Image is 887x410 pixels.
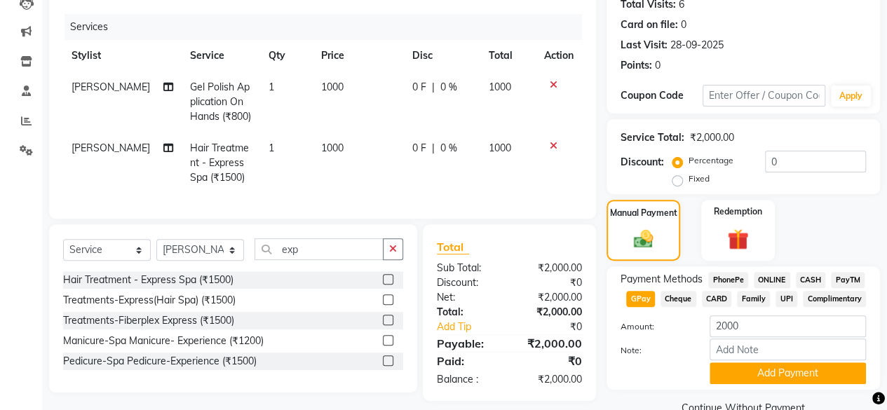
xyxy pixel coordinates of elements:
input: Amount [710,315,866,337]
div: Total: [426,305,510,320]
span: [PERSON_NAME] [72,142,150,154]
div: Discount: [621,155,664,170]
div: ₹0 [509,353,593,369]
div: Coupon Code [621,88,703,103]
div: ₹2,000.00 [509,290,593,305]
input: Search or Scan [255,238,384,260]
div: Treatments-Fiberplex Express (₹1500) [63,313,234,328]
span: 0 % [440,80,457,95]
div: ₹0 [523,320,593,334]
span: PhonePe [708,272,748,288]
a: Add Tip [426,320,523,334]
div: ₹2,000.00 [690,130,734,145]
div: Paid: [426,353,510,369]
th: Service [182,40,260,71]
span: 1000 [321,81,344,93]
div: Net: [426,290,510,305]
span: PayTM [831,272,865,288]
th: Price [313,40,404,71]
div: 0 [681,18,686,32]
div: Services [65,14,593,40]
span: UPI [776,291,797,307]
div: Last Visit: [621,38,668,53]
span: 0 % [440,141,457,156]
img: _gift.svg [721,226,755,252]
span: [PERSON_NAME] [72,81,150,93]
div: ₹2,000.00 [509,335,593,352]
th: Action [536,40,582,71]
label: Manual Payment [610,207,677,219]
span: CARD [702,291,732,307]
label: Percentage [689,154,733,167]
div: Balance : [426,372,510,387]
span: GPay [626,291,655,307]
span: | [432,80,435,95]
span: Payment Methods [621,272,703,287]
div: ₹0 [509,275,593,290]
div: Hair Treatment - Express Spa (₹1500) [63,273,233,287]
span: 0 F [412,80,426,95]
div: Discount: [426,275,510,290]
input: Enter Offer / Coupon Code [703,85,825,107]
div: 28-09-2025 [670,38,724,53]
div: ₹2,000.00 [509,372,593,387]
span: Cheque [661,291,696,307]
div: Pedicure-Spa Pedicure-Experience (₹1500) [63,354,257,369]
div: Payable: [426,335,510,352]
span: Family [737,291,770,307]
button: Apply [831,86,871,107]
span: 1000 [488,142,510,154]
span: Complimentary [803,291,866,307]
label: Note: [610,344,699,357]
label: Fixed [689,172,710,185]
label: Redemption [714,205,762,218]
span: ONLINE [754,272,790,288]
span: 1000 [321,142,344,154]
span: Gel Polish Application On Hands (₹800) [190,81,251,123]
div: Sub Total: [426,261,510,275]
div: Treatments-Express(Hair Spa) (₹1500) [63,293,236,308]
div: 0 [655,58,661,73]
span: 1 [269,81,274,93]
span: CASH [796,272,826,288]
input: Add Note [710,339,866,360]
th: Disc [404,40,480,71]
th: Total [480,40,536,71]
th: Stylist [63,40,182,71]
th: Qty [260,40,313,71]
span: 1 [269,142,274,154]
div: Card on file: [621,18,678,32]
div: Points: [621,58,652,73]
img: _cash.svg [628,228,660,250]
label: Amount: [610,320,699,333]
span: Hair Treatment - Express Spa (₹1500) [190,142,249,184]
div: Service Total: [621,130,684,145]
div: ₹2,000.00 [509,305,593,320]
span: | [432,141,435,156]
span: Total [437,240,469,254]
span: 1000 [488,81,510,93]
div: Manicure-Spa Manicure- Experience (₹1200) [63,334,264,348]
span: 0 F [412,141,426,156]
div: ₹2,000.00 [509,261,593,275]
button: Add Payment [710,362,866,384]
